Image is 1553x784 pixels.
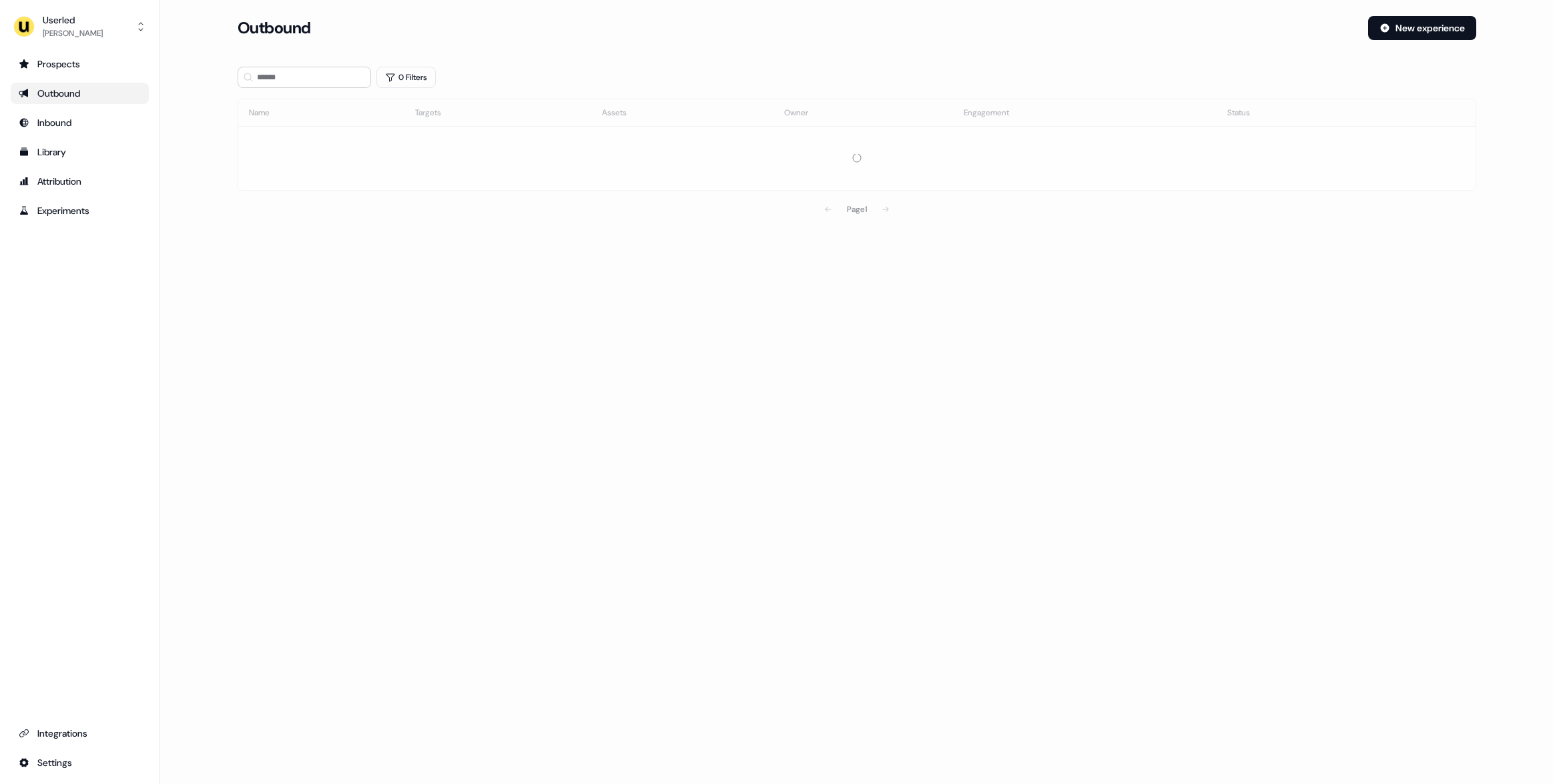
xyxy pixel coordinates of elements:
[19,116,141,129] div: Inbound
[11,83,149,104] a: Go to outbound experience
[11,112,149,133] a: Go to Inbound
[19,57,141,71] div: Prospects
[11,752,149,773] a: Go to integrations
[238,18,311,38] h3: Outbound
[19,175,141,188] div: Attribution
[11,723,149,744] a: Go to integrations
[19,87,141,100] div: Outbound
[11,141,149,163] a: Go to templates
[1368,16,1476,40] button: New experience
[11,200,149,221] a: Go to experiments
[376,67,436,88] button: 0 Filters
[11,171,149,192] a: Go to attribution
[19,756,141,769] div: Settings
[43,13,103,27] div: Userled
[43,27,103,40] div: [PERSON_NAME]
[19,145,141,159] div: Library
[11,53,149,75] a: Go to prospects
[19,727,141,740] div: Integrations
[11,11,149,43] button: Userled[PERSON_NAME]
[19,204,141,217] div: Experiments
